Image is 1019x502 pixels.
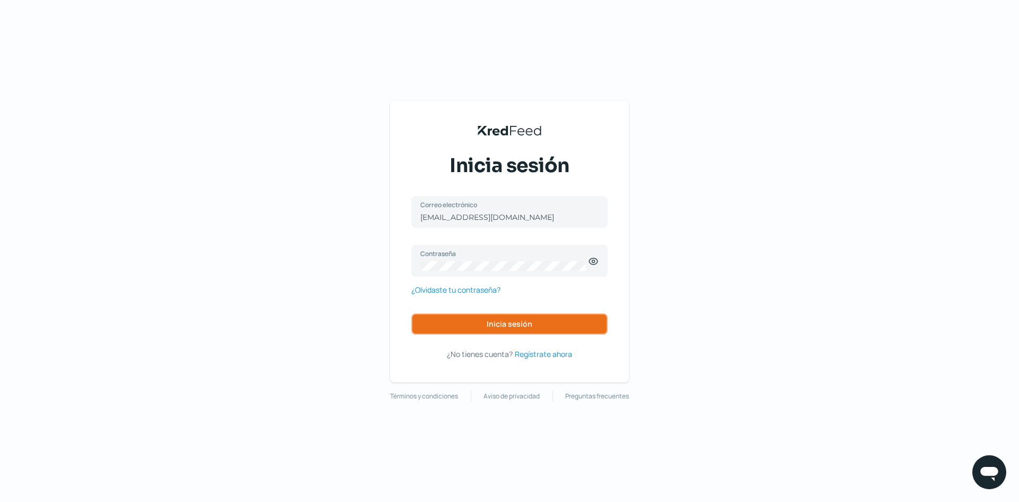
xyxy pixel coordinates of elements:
a: Aviso de privacidad [483,390,540,402]
a: ¿Olvidaste tu contraseña? [411,283,500,296]
span: Inicia sesión [487,320,532,328]
img: chatIcon [979,462,1000,483]
button: Inicia sesión [411,313,608,335]
a: Términos y condiciones [390,390,458,402]
span: ¿No tienes cuenta? [447,349,513,359]
label: Correo electrónico [420,200,588,209]
a: Regístrate ahora [515,347,572,361]
span: Inicia sesión [450,152,569,179]
label: Contraseña [420,249,588,258]
a: Preguntas frecuentes [565,390,629,402]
